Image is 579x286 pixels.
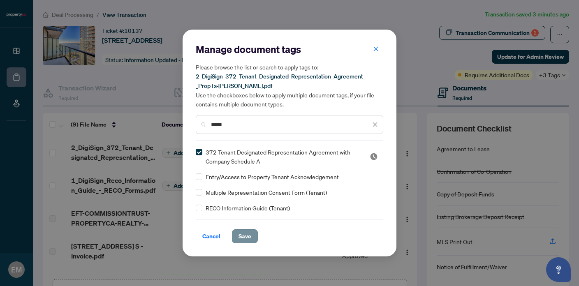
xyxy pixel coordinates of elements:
[196,73,368,90] span: 2_DigiSign_372_Tenant_Designated_Representation_Agreement_-_PropTx-[PERSON_NAME].pdf
[239,230,251,243] span: Save
[370,152,378,161] img: status
[206,172,339,181] span: Entry/Access to Property Tenant Acknowledgement
[546,257,571,282] button: Open asap
[206,148,360,166] span: 372 Tenant Designated Representation Agreement with Company Schedule A
[206,203,290,212] span: RECO Information Guide (Tenant)
[196,43,383,56] h2: Manage document tags
[202,230,220,243] span: Cancel
[206,188,327,197] span: Multiple Representation Consent Form (Tenant)
[232,229,258,243] button: Save
[372,122,378,127] span: close
[196,229,227,243] button: Cancel
[370,152,378,161] span: Pending Review
[373,46,379,52] span: close
[196,62,383,108] h5: Please browse the list or search to apply tags to: Use the checkboxes below to apply multiple doc...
